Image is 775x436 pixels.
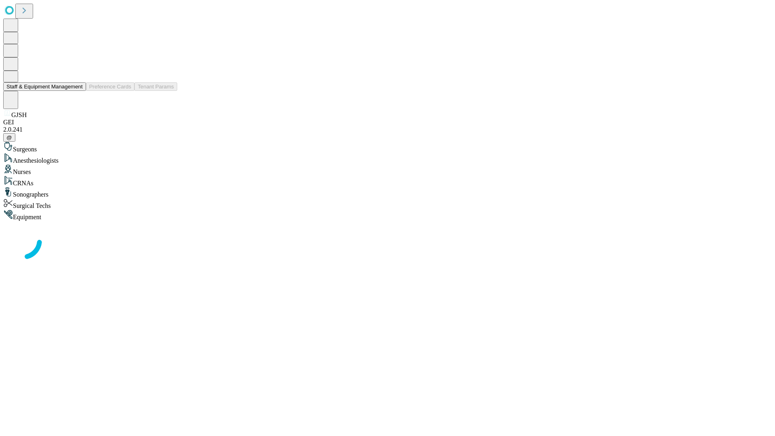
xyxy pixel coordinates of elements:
[3,198,772,210] div: Surgical Techs
[6,134,12,140] span: @
[3,82,86,91] button: Staff & Equipment Management
[3,164,772,176] div: Nurses
[3,133,15,142] button: @
[86,82,134,91] button: Preference Cards
[3,119,772,126] div: GEI
[11,111,27,118] span: GJSH
[134,82,177,91] button: Tenant Params
[3,187,772,198] div: Sonographers
[3,153,772,164] div: Anesthesiologists
[3,126,772,133] div: 2.0.241
[3,210,772,221] div: Equipment
[3,142,772,153] div: Surgeons
[3,176,772,187] div: CRNAs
